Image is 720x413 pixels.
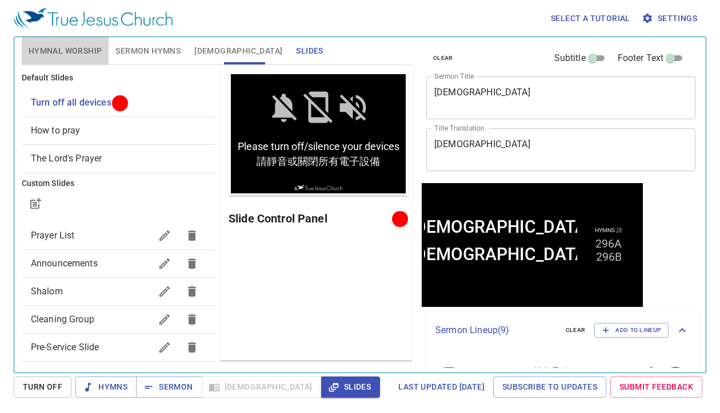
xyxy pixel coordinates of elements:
p: Sermon Lineup ( 9 ) [435,323,557,337]
button: Hymns [75,376,137,398]
span: Sermon [145,380,193,394]
span: Settings [644,11,697,26]
div: Prayer List [22,222,215,249]
span: [DEMOGRAPHIC_DATA] [194,44,282,58]
button: clear [426,51,460,65]
span: Submit Feedback [619,380,693,394]
span: clear [433,53,453,63]
div: Sermon Lineup(9)clearAdd to Lineup [426,311,698,349]
img: True Jesus Church [66,113,114,119]
h6: Default Slides [22,72,215,84]
span: Hymns [85,380,127,394]
span: Please turn off/silence your devices [9,68,171,80]
li: 296A [174,54,200,67]
textarea: [DEMOGRAPHIC_DATA] [434,139,687,160]
h6: Custom Slides [22,177,215,190]
span: [object Object] [31,97,111,108]
li: 296B [174,67,200,80]
span: Select a tutorial [551,11,630,26]
span: Hymnal Service 诗颂聚会 [467,365,607,379]
span: Add to Lineup [602,325,661,335]
h6: Slide Control Panel [229,209,396,228]
span: [object Object] [31,125,81,136]
p: Hymns 詩 [173,43,201,51]
span: Sermon Hymns [115,44,181,58]
span: Slides [330,380,371,394]
button: Sermon [136,376,202,398]
div: Shalom [22,278,215,305]
div: Cleaning Group [22,306,215,333]
span: Pre-Service Slide [31,342,99,353]
span: Announcements [31,258,98,269]
div: Announcements [22,250,215,277]
span: Subscribe to Updates [502,380,597,394]
img: True Jesus Church [14,8,173,29]
div: Turn off all devices [22,89,215,116]
span: Subtitle [554,51,586,65]
button: Settings [639,8,702,29]
a: Submit Feedback [610,376,702,398]
a: Last updated [DATE] [394,376,489,398]
button: clear [559,323,593,337]
textarea: [DEMOGRAPHIC_DATA] [434,87,687,108]
div: Service Slides [22,362,215,389]
iframe: from-child [422,183,643,307]
button: Turn Off [14,376,71,398]
button: Add to Lineup [594,323,669,338]
button: Slides [321,376,380,398]
div: The Lord's Prayer [22,145,215,172]
span: Hymnal Worship [29,44,102,58]
span: Shalom [31,286,63,297]
span: clear [566,325,586,335]
div: Pre-Service Slide [22,334,215,361]
button: Select a tutorial [546,8,635,29]
span: Slides [296,44,323,58]
span: Last updated [DATE] [398,380,485,394]
span: Prayer List [31,230,75,241]
div: How to pray [22,117,215,144]
span: Footer Text [618,51,664,65]
span: [object Object] [31,153,102,164]
span: 請靜音或關閉所有電子設備 [28,83,151,96]
span: Turn Off [23,380,62,394]
span: Cleaning Group [31,314,94,325]
a: Subscribe to Updates [493,376,606,398]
